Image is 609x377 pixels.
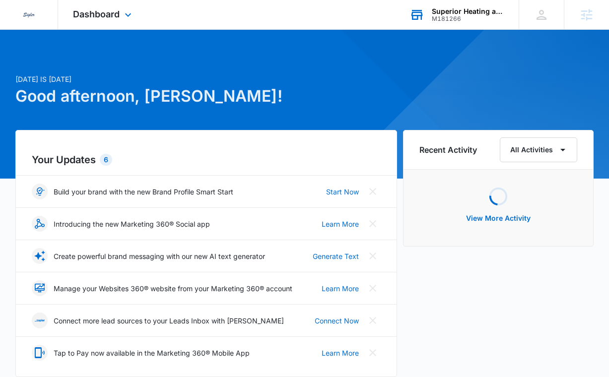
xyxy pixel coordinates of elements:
[326,187,359,197] a: Start Now
[365,248,381,264] button: Close
[15,74,397,84] p: [DATE] is [DATE]
[15,84,397,108] h1: Good afternoon, [PERSON_NAME]!
[20,6,38,24] img: Sigler Corporate
[315,315,359,326] a: Connect Now
[32,152,381,167] h2: Your Updates
[313,251,359,261] a: Generate Text
[54,283,292,294] p: Manage your Websites 360® website from your Marketing 360® account
[54,251,265,261] p: Create powerful brand messaging with our new AI text generator
[500,137,577,162] button: All Activities
[54,187,233,197] p: Build your brand with the new Brand Profile Smart Start
[322,219,359,229] a: Learn More
[322,348,359,358] a: Learn More
[365,280,381,296] button: Close
[73,9,120,19] span: Dashboard
[456,206,541,230] button: View More Activity
[419,144,477,156] h6: Recent Activity
[432,15,504,22] div: account id
[322,283,359,294] a: Learn More
[365,216,381,232] button: Close
[365,313,381,328] button: Close
[54,348,250,358] p: Tap to Pay now available in the Marketing 360® Mobile App
[432,7,504,15] div: account name
[54,219,210,229] p: Introducing the new Marketing 360® Social app
[365,345,381,361] button: Close
[365,184,381,199] button: Close
[54,315,284,326] p: Connect more lead sources to your Leads Inbox with [PERSON_NAME]
[100,154,112,166] div: 6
